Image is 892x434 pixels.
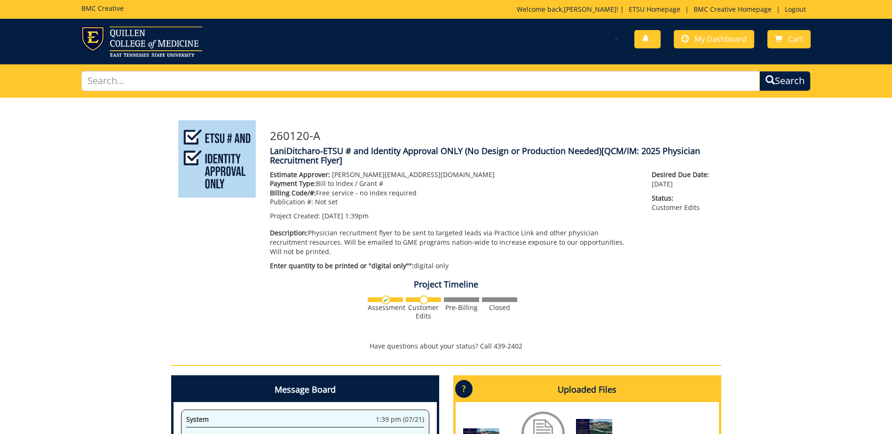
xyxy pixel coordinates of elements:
[444,303,479,312] div: Pre-Billing
[455,380,473,398] p: ?
[81,26,202,57] img: ETSU logo
[376,415,424,424] span: 1:39 pm (07/21)
[652,194,714,203] span: Status:
[270,179,638,188] p: Bill to Index / Grant #
[759,71,811,91] button: Search
[171,280,721,289] h4: Project Timeline
[624,5,685,14] a: ETSU Homepage
[689,5,776,14] a: BMC Creative Homepage
[178,120,256,198] img: Product featured image
[270,179,316,188] span: Payment Type:
[767,30,811,48] a: Cart
[270,228,308,237] span: Description:
[517,5,811,14] p: Welcome back, ! | | |
[315,197,338,206] span: Not set
[81,71,760,91] input: Search...
[482,303,517,312] div: Closed
[652,170,714,179] span: Desired Due Date:
[368,303,403,312] div: Assessment
[270,145,700,166] span: [QCM/IM: 2025 Physician Recruitment Flyer]
[780,5,811,14] a: Logout
[456,378,719,402] h4: Uploaded Files
[270,228,638,256] p: Physician recruitment flyer to be sent to targeted leads via Practice Link and other physician re...
[270,188,316,197] span: Billing Code/#:
[270,261,414,270] span: Enter quantity to be printed or "digital only"":
[270,147,714,165] h4: LaniDitcharo-ETSU # and Identity Approval ONLY (No Design or Production Needed)
[171,341,721,351] p: Have questions about your status? Call 439-2402
[322,211,369,220] span: [DATE] 1:39pm
[174,378,437,402] h4: Message Board
[674,30,754,48] a: My Dashboard
[419,295,428,304] img: no
[652,194,714,212] p: Customer Edits
[270,261,638,271] p: digital only
[788,34,803,44] span: Cart
[270,188,638,198] p: Free service - no index required
[381,295,390,304] img: checkmark
[186,415,209,424] span: System
[270,197,313,206] span: Publication #:
[270,170,330,179] span: Estimate Approver:
[270,170,638,179] p: [PERSON_NAME][EMAIL_ADDRESS][DOMAIN_NAME]
[270,130,714,142] h3: 260120-A
[564,5,616,14] a: [PERSON_NAME]
[406,303,441,320] div: Customer Edits
[81,5,124,12] h5: BMC Creative
[270,211,320,220] span: Project Created:
[652,170,714,189] p: [DATE]
[695,34,747,44] span: My Dashboard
